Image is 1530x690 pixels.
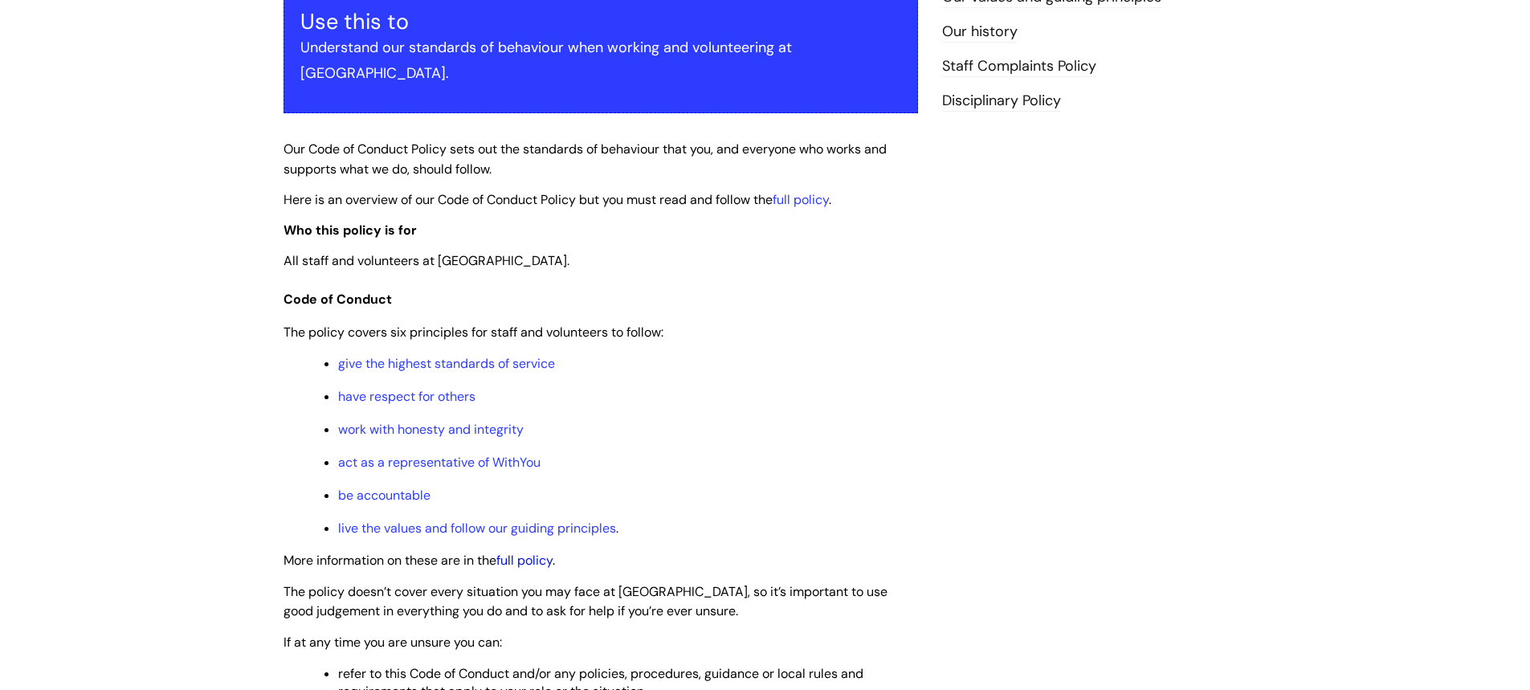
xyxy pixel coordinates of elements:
span: More information on these are in the . [284,552,555,569]
span: Our Code of Conduct Policy sets out the standards of behaviour that you, and everyone who works a... [284,141,887,178]
a: full policy [496,552,553,569]
a: Disciplinary Policy [942,91,1061,112]
span: The policy covers six principles for staff and volunteers to follow: [284,324,663,341]
span: If at any time you are unsure you can: [284,634,502,651]
p: Understand our standards of behaviour when working and volunteering at [GEOGRAPHIC_DATA]. [300,35,901,87]
a: be accountable [338,487,430,504]
a: give the highest standards of service [338,355,555,372]
a: Our history [942,22,1018,43]
span: Here is an overview of our Code of Conduct Policy but you must read and follow the . [284,191,831,208]
span: Code of Conduct [284,291,392,308]
span: . [338,520,618,537]
a: Staff Complaints Policy [942,56,1096,77]
a: have respect for others [338,388,475,405]
h3: Use this to [300,9,901,35]
span: All staff and volunteers at [GEOGRAPHIC_DATA]. [284,252,569,269]
a: live the values and follow our guiding principles [338,520,616,537]
a: work with honesty and integrity [338,421,524,438]
a: full policy [773,191,829,208]
span: The policy doesn’t cover every situation you may face at [GEOGRAPHIC_DATA], so it’s important to ... [284,583,887,620]
span: Who this policy is for [284,222,417,239]
a: act as a representative of WithYou [338,454,541,471]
